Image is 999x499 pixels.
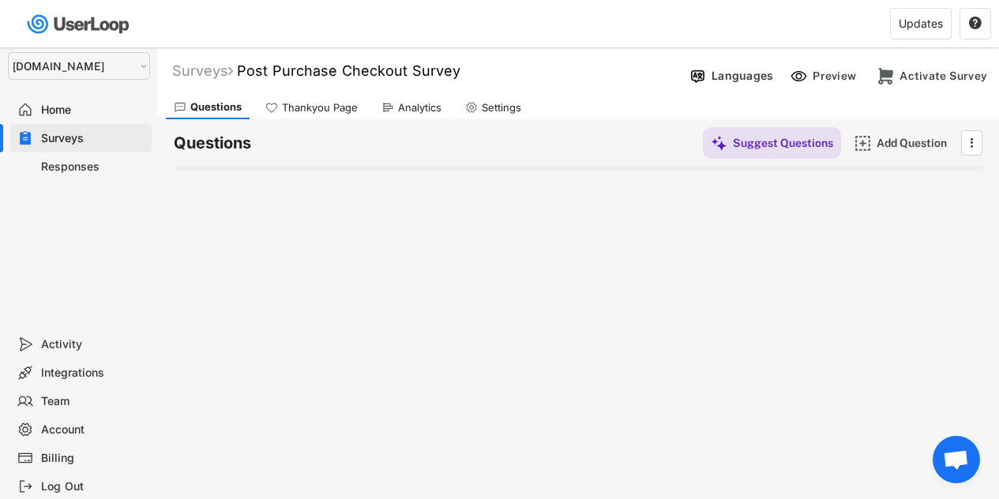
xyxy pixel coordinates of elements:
[963,131,979,155] button: 
[933,436,980,483] div: Open chat
[712,69,773,83] div: Languages
[41,394,145,409] div: Team
[41,451,145,466] div: Billing
[41,479,145,494] div: Log Out
[733,136,833,150] div: Suggest Questions
[877,68,894,84] img: CheckoutMajor%20%281%29.svg
[41,366,145,381] div: Integrations
[41,422,145,437] div: Account
[172,62,233,80] div: Surveys
[398,101,441,114] div: Analytics
[237,62,460,79] font: Post Purchase Checkout Survey
[190,100,242,114] div: Questions
[813,69,860,83] div: Preview
[969,16,982,30] text: 
[899,69,987,83] div: Activate Survey
[41,103,145,118] div: Home
[689,68,706,84] img: Language%20Icon.svg
[41,337,145,352] div: Activity
[24,8,135,40] img: userloop-logo-01.svg
[41,159,145,174] div: Responses
[711,135,727,152] img: MagicMajor%20%28Purple%29.svg
[854,135,871,152] img: AddMajor.svg
[971,134,974,151] text: 
[41,131,145,146] div: Surveys
[482,101,521,114] div: Settings
[282,101,358,114] div: Thankyou Page
[877,136,956,150] div: Add Question
[968,17,982,31] button: 
[174,133,251,154] h6: Questions
[899,18,943,29] div: Updates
